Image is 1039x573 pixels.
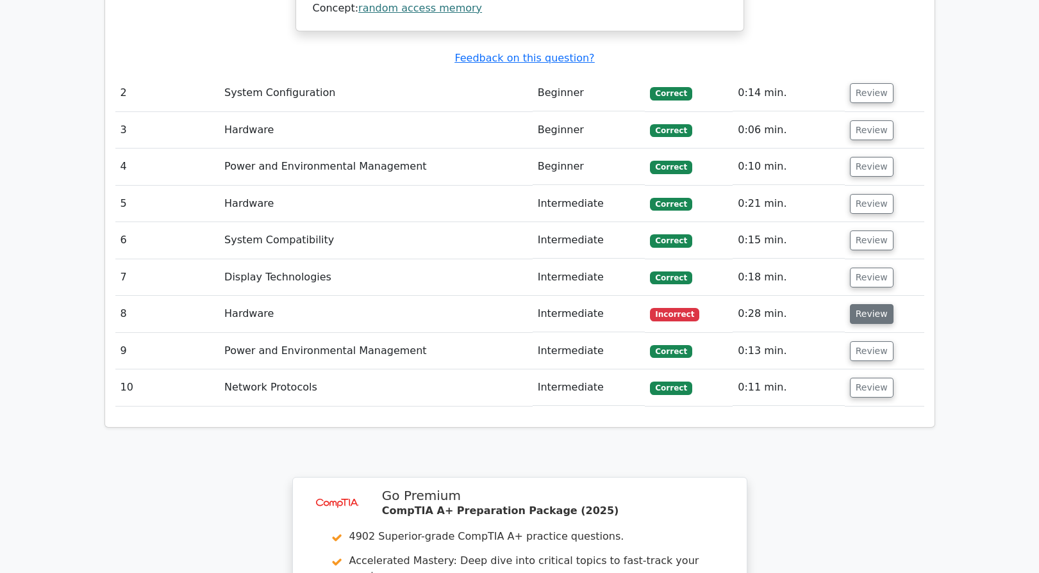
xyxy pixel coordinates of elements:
td: Beginner [533,75,645,111]
span: Correct [650,234,692,247]
td: 4 [115,149,220,185]
button: Review [850,341,894,361]
td: 0:14 min. [733,75,844,111]
td: 0:10 min. [733,149,844,185]
td: Network Protocols [219,369,533,406]
td: 9 [115,333,220,369]
td: Power and Environmental Management [219,149,533,185]
td: Beginner [533,112,645,149]
td: Display Technologies [219,259,533,296]
td: Intermediate [533,369,645,406]
span: Correct [650,87,692,100]
td: System Compatibility [219,222,533,259]
td: 2 [115,75,220,111]
a: Feedback on this question? [454,52,594,64]
td: Intermediate [533,296,645,332]
button: Review [850,157,894,177]
div: Concept: [313,2,727,15]
span: Correct [650,161,692,174]
button: Review [850,230,894,250]
td: 0:15 min. [733,222,844,259]
span: Correct [650,345,692,358]
td: 10 [115,369,220,406]
td: Hardware [219,296,533,332]
span: Correct [650,124,692,137]
td: 0:21 min. [733,186,844,222]
button: Review [850,83,894,103]
td: 0:18 min. [733,259,844,296]
span: Incorrect [650,308,699,321]
td: 6 [115,222,220,259]
button: Review [850,268,894,287]
td: System Configuration [219,75,533,111]
a: random access memory [358,2,482,14]
button: Review [850,194,894,214]
span: Correct [650,198,692,211]
td: Hardware [219,112,533,149]
td: 8 [115,296,220,332]
td: Intermediate [533,333,645,369]
td: 5 [115,186,220,222]
td: Intermediate [533,222,645,259]
td: Intermediate [533,186,645,222]
button: Review [850,378,894,398]
td: 0:13 min. [733,333,844,369]
td: 0:28 min. [733,296,844,332]
button: Review [850,304,894,324]
span: Correct [650,271,692,284]
td: 0:06 min. [733,112,844,149]
button: Review [850,120,894,140]
td: Beginner [533,149,645,185]
td: 0:11 min. [733,369,844,406]
td: Hardware [219,186,533,222]
td: Power and Environmental Management [219,333,533,369]
td: Intermediate [533,259,645,296]
span: Correct [650,382,692,394]
td: 3 [115,112,220,149]
td: 7 [115,259,220,296]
